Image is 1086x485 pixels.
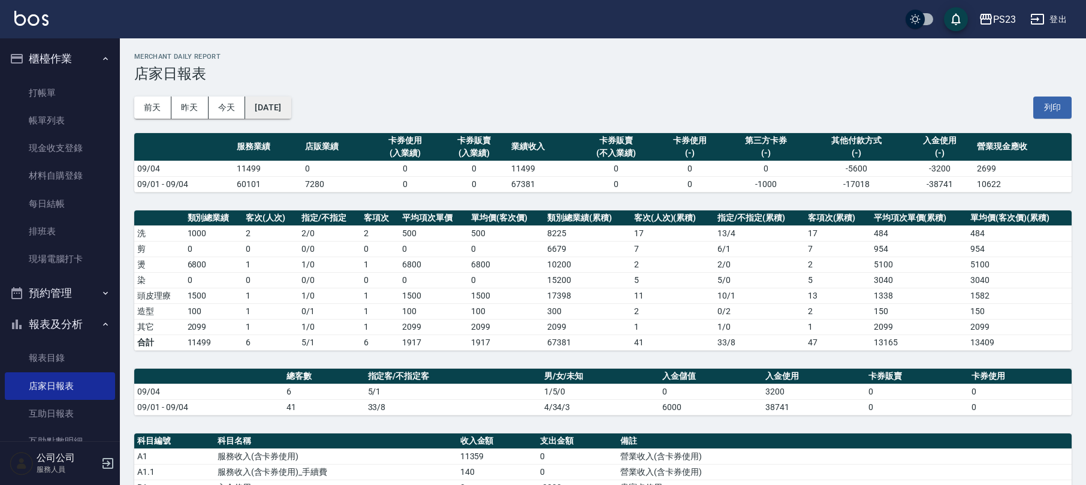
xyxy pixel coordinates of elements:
td: 1 [631,319,714,335]
td: 5100 [871,257,968,272]
th: 總客數 [283,369,364,384]
td: 0 [399,272,468,288]
td: 6800 [399,257,468,272]
td: 6 [361,335,399,350]
td: 17 [805,225,871,241]
td: 2 [361,225,399,241]
th: 備註 [617,433,1072,449]
div: 卡券販賣 [580,134,653,147]
td: 2699 [974,161,1072,176]
td: 6000 [659,399,762,415]
td: 67381 [544,335,631,350]
td: 0 [243,241,298,257]
th: 卡券使用 [969,369,1072,384]
td: 2 [631,303,714,319]
td: 1500 [185,288,243,303]
a: 材料自購登錄 [5,162,115,189]
th: 客項次(累積) [805,210,871,226]
td: 484 [871,225,968,241]
td: 1 [243,303,298,319]
td: 1 [243,288,298,303]
div: (入業績) [442,147,505,159]
td: 1 [361,257,399,272]
th: 業績收入 [508,133,577,161]
td: 1 [361,319,399,335]
td: 41 [283,399,364,415]
th: 客項次 [361,210,399,226]
th: 服務業績 [234,133,303,161]
td: 100 [185,303,243,319]
td: 合計 [134,335,185,350]
td: 0 [537,448,617,464]
td: 484 [967,225,1072,241]
td: 1 / 0 [298,319,361,335]
th: 指定/不指定 [298,210,361,226]
td: 10622 [974,176,1072,192]
td: 0 / 0 [298,272,361,288]
p: 服務人員 [37,464,98,475]
td: 0 [865,399,969,415]
th: 入金儲值 [659,369,762,384]
button: 列印 [1033,97,1072,119]
th: 營業現金應收 [974,133,1072,161]
h5: 公司公司 [37,452,98,464]
th: 單均價(客次價)(累積) [967,210,1072,226]
td: 17 [631,225,714,241]
td: 33/8 [365,399,541,415]
th: 科目名稱 [215,433,457,449]
td: 5 [805,272,871,288]
td: 140 [457,464,538,480]
a: 現場電腦打卡 [5,245,115,273]
td: 服務收入(含卡券使用) [215,448,457,464]
td: 300 [544,303,631,319]
td: 15200 [544,272,631,288]
td: 100 [468,303,544,319]
td: 0 [302,161,371,176]
button: 櫃檯作業 [5,43,115,74]
a: 帳單列表 [5,107,115,134]
td: 2099 [399,319,468,335]
td: 60101 [234,176,303,192]
button: 今天 [209,97,246,119]
td: 0 [865,384,969,399]
td: 0 [185,272,243,288]
td: 0 [439,176,508,192]
button: 前天 [134,97,171,119]
td: 0 [371,176,440,192]
td: 剪 [134,241,185,257]
td: 1 / 0 [714,319,804,335]
td: 67381 [508,176,577,192]
td: 13165 [871,335,968,350]
td: 1500 [399,288,468,303]
td: 7 [631,241,714,257]
td: 7 [805,241,871,257]
td: 100 [399,303,468,319]
td: 09/01 - 09/04 [134,399,283,415]
td: 3200 [762,384,865,399]
td: 10200 [544,257,631,272]
table: a dense table [134,369,1072,415]
td: 5/1 [298,335,361,350]
td: 954 [967,241,1072,257]
td: 1917 [468,335,544,350]
td: 6800 [185,257,243,272]
td: 2099 [185,319,243,335]
td: 41 [631,335,714,350]
button: [DATE] [245,97,291,119]
th: 收入金額 [457,433,538,449]
td: 0 [577,176,656,192]
div: 入金使用 [908,134,971,147]
td: 5 / 0 [714,272,804,288]
div: PS23 [993,12,1016,27]
td: 500 [399,225,468,241]
a: 報表目錄 [5,344,115,372]
td: 0 [371,161,440,176]
div: (入業績) [374,147,437,159]
td: -17018 [807,176,905,192]
div: 卡券使用 [659,134,722,147]
td: 1000 [185,225,243,241]
td: -5600 [807,161,905,176]
a: 每日結帳 [5,190,115,218]
td: 1 / 0 [298,288,361,303]
button: PS23 [974,7,1021,32]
